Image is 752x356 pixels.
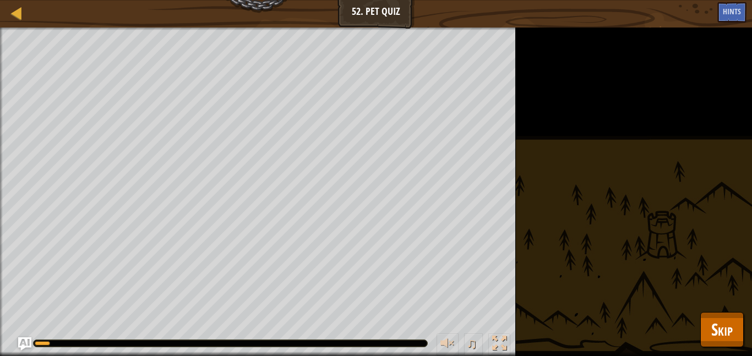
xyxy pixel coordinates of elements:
[18,337,31,350] button: Ask AI
[723,6,741,17] span: Hints
[700,312,744,347] button: Skip
[464,333,483,356] button: ♫
[437,333,459,356] button: Adjust volume
[711,318,733,341] span: Skip
[466,335,477,352] span: ♫
[488,333,510,356] button: Toggle fullscreen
